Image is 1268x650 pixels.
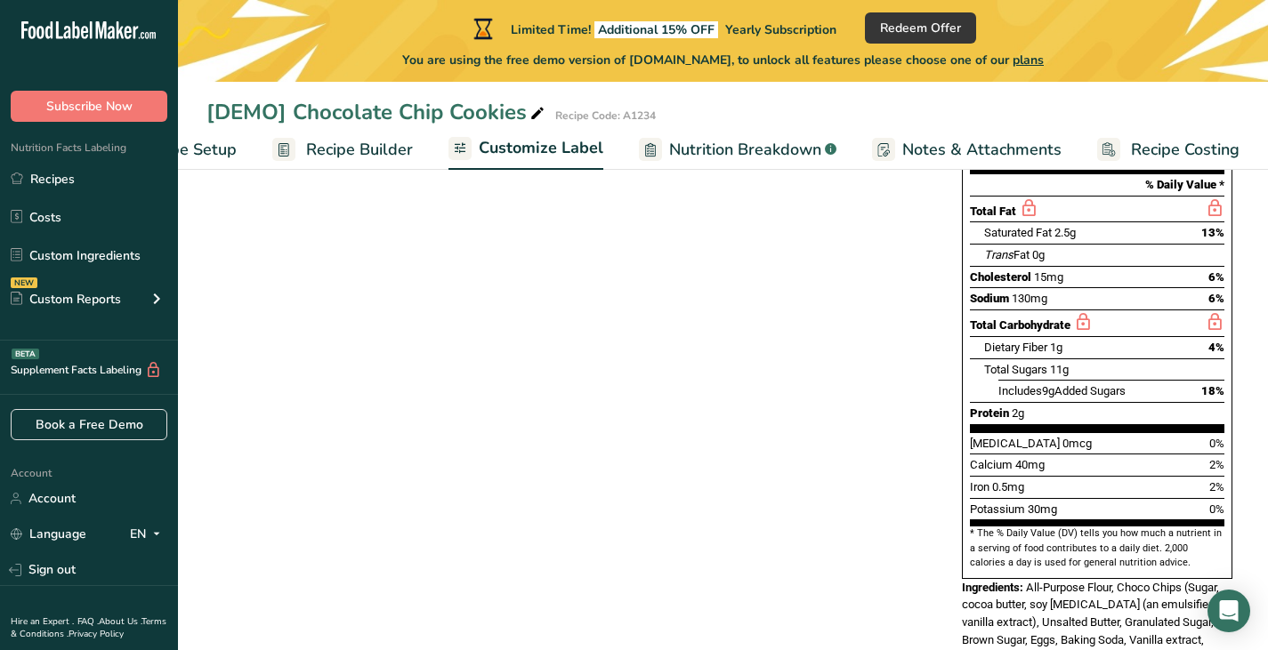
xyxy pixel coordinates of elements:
span: 6% [1208,270,1224,284]
span: Subscribe Now [46,97,133,116]
span: Protein [970,406,1009,420]
span: Notes & Attachments [902,138,1062,162]
span: plans [1013,52,1044,68]
span: Includes Added Sugars [998,384,1126,397]
span: Total Sugars [984,363,1047,376]
a: FAQ . [77,615,99,628]
span: Saturated Fat [984,226,1052,239]
div: EN [130,524,167,545]
div: Custom Reports [11,290,121,309]
span: 2% [1209,480,1224,494]
span: 6% [1208,292,1224,305]
div: NEW [11,277,37,288]
span: 2g [1012,406,1024,420]
span: Dietary Fiber [984,341,1047,354]
button: Redeem Offer [865,12,976,44]
a: About Us . [99,615,141,628]
span: Total Carbohydrate [970,318,1070,332]
span: Sodium [970,292,1009,305]
section: * The % Daily Value (DV) tells you how much a nutrient in a serving of food contributes to a dail... [970,526,1224,570]
a: Recipe Costing [1097,130,1240,170]
a: Language [11,518,86,550]
a: Privacy Policy [69,628,124,640]
span: Additional 15% OFF [594,21,718,38]
div: BETA [12,349,39,359]
span: 4% [1208,341,1224,354]
span: 0% [1209,437,1224,450]
a: Customize Label [448,128,603,171]
i: Trans [984,248,1014,261]
div: Recipe Code: A1234 [555,108,656,124]
span: Fat [984,248,1030,261]
span: 9g [1042,384,1054,397]
span: 40mg [1015,458,1045,471]
span: 2% [1209,458,1224,471]
a: Recipe Builder [272,130,413,170]
a: Terms & Conditions . [11,615,166,640]
span: You are using the free demo version of [DOMAIN_NAME], to unlock all features please choose one of... [402,51,1044,69]
span: Calcium [970,458,1013,471]
span: Potassium [970,502,1025,516]
span: Total Fat [970,205,1016,218]
button: Subscribe Now [11,91,167,122]
span: [MEDICAL_DATA] [970,437,1060,450]
span: Ingredients: [962,581,1023,594]
span: Redeem Offer [880,19,961,37]
span: Recipe Builder [306,138,413,162]
div: [DEMO] Chocolate Chip Cookies [206,96,548,128]
span: 0g [1032,248,1045,261]
span: Recipe Setup [140,138,237,162]
a: Notes & Attachments [872,130,1062,170]
span: 0% [1209,502,1224,516]
span: 130mg [1012,292,1047,305]
div: Limited Time! [470,18,836,39]
span: 0.5mg [992,480,1024,494]
span: Iron [970,480,989,494]
span: 15mg [1034,270,1063,284]
span: 1g [1050,341,1062,354]
a: Book a Free Demo [11,409,167,440]
span: Yearly Subscription [725,21,836,38]
span: 2.5g [1054,226,1076,239]
span: 13% [1201,226,1224,239]
span: Customize Label [479,136,603,160]
div: Open Intercom Messenger [1207,590,1250,632]
span: Recipe Costing [1131,138,1240,162]
span: Nutrition Breakdown [669,138,821,162]
section: % Daily Value * [970,174,1224,196]
a: Hire an Expert . [11,615,74,628]
span: 0mcg [1062,437,1092,450]
span: Cholesterol [970,270,1031,284]
span: 30mg [1028,502,1057,516]
a: Nutrition Breakdown [639,130,836,170]
span: 18% [1201,384,1224,397]
span: 11g [1050,363,1069,376]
